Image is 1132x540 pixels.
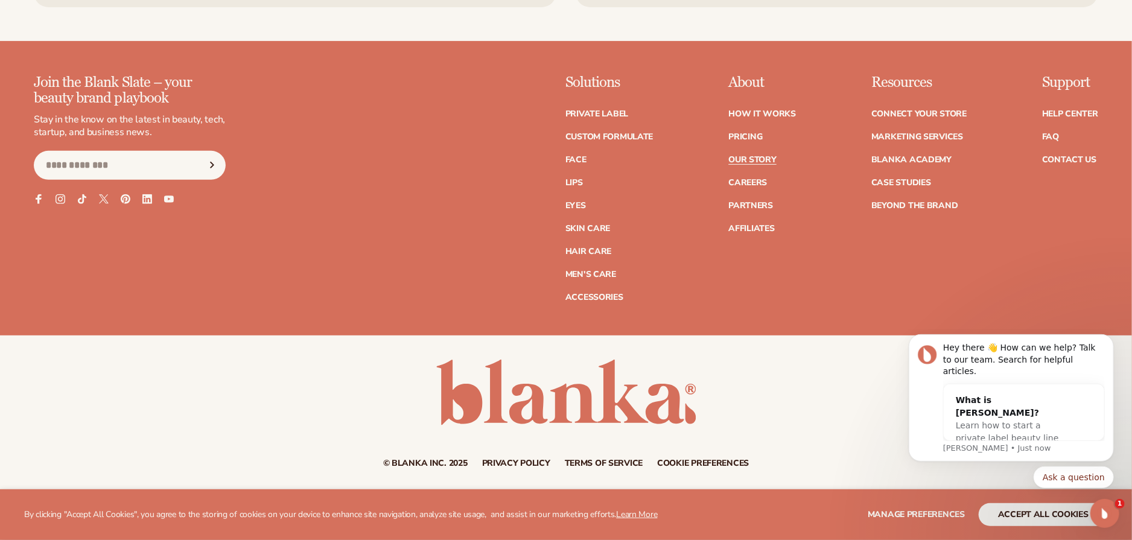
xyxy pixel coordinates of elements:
[1115,499,1125,509] span: 1
[868,503,965,526] button: Manage preferences
[1090,499,1119,528] iframe: Intercom live chat
[979,503,1108,526] button: accept all cookies
[383,457,468,469] small: © Blanka Inc. 2025
[565,75,653,91] p: Solutions
[728,156,776,164] a: Our Story
[891,329,1132,507] iframe: Intercom notifications message
[1042,110,1098,118] a: Help Center
[871,75,967,91] p: Resources
[657,459,749,468] a: Cookie preferences
[482,459,550,468] a: Privacy policy
[565,247,611,256] a: Hair Care
[565,459,643,468] a: Terms of service
[728,179,767,187] a: Careers
[871,110,967,118] a: Connect your store
[871,133,963,141] a: Marketing services
[728,75,796,91] p: About
[565,270,616,279] a: Men's Care
[871,179,931,187] a: Case Studies
[871,202,958,210] a: Beyond the brand
[1042,133,1059,141] a: FAQ
[728,110,796,118] a: How It Works
[728,202,773,210] a: Partners
[1042,156,1096,164] a: Contact Us
[1042,75,1098,91] p: Support
[868,509,965,520] span: Manage preferences
[24,510,658,520] p: By clicking "Accept All Cookies", you agree to the storing of cookies on your device to enhance s...
[728,133,762,141] a: Pricing
[565,179,583,187] a: Lips
[565,133,653,141] a: Custom formulate
[565,293,623,302] a: Accessories
[34,113,226,139] p: Stay in the know on the latest in beauty, tech, startup, and business news.
[616,509,657,520] a: Learn More
[199,151,225,180] button: Subscribe
[871,156,952,164] a: Blanka Academy
[34,75,226,107] p: Join the Blank Slate – your beauty brand playbook
[565,156,587,164] a: Face
[565,110,628,118] a: Private label
[565,202,586,210] a: Eyes
[565,224,610,233] a: Skin Care
[728,224,774,233] a: Affiliates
